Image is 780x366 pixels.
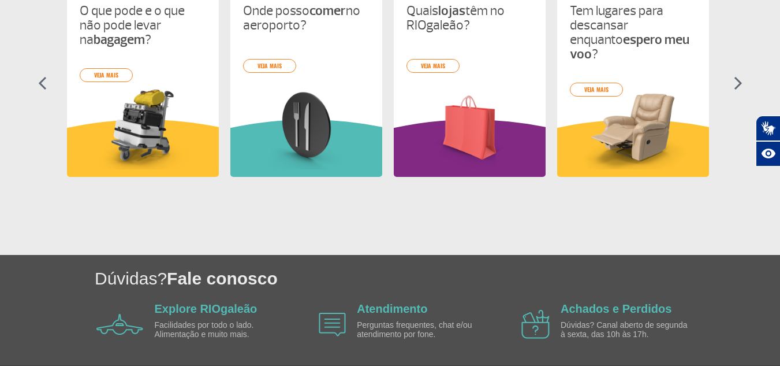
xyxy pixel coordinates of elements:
[357,321,490,339] p: Perguntas frequentes, chat e/ou atendimento por fone.
[756,116,780,167] div: Plugin de acessibilidade da Hand Talk.
[734,76,742,90] img: seta-direita
[570,83,623,97] a: veja mais
[80,87,206,169] img: card%20informa%C3%A7%C3%B5es%201.png
[155,302,257,315] a: Explore RIOgaleão
[38,76,47,90] img: seta-esquerda
[406,59,460,73] a: veja mais
[521,310,550,339] img: airplane icon
[557,120,709,177] img: amareloInformacoesUteis.svg
[561,302,671,315] a: Achados e Perdidos
[96,314,143,335] img: airplane icon
[80,3,206,47] p: O que pode e o que não pode levar na ?
[756,141,780,167] button: Abrir recursos assistivos.
[243,87,370,169] img: card%20informa%C3%A7%C3%B5es%208.png
[570,87,696,169] img: card%20informa%C3%A7%C3%B5es%204.png
[756,116,780,141] button: Abrir tradutor de língua de sinais.
[570,31,689,62] strong: espero meu voo
[167,269,278,288] span: Fale conosco
[94,31,145,48] strong: bagagem
[155,321,288,339] p: Facilidades por todo o lado. Alimentação e muito mais.
[570,3,696,61] p: Tem lugares para descansar enquanto ?
[394,120,546,177] img: roxoInformacoesUteis.svg
[230,120,382,177] img: verdeInformacoesUteis.svg
[243,59,296,73] a: veja mais
[406,87,533,169] img: card%20informa%C3%A7%C3%B5es%206.png
[67,120,219,177] img: amareloInformacoesUteis.svg
[319,313,346,337] img: airplane icon
[438,2,465,19] strong: lojas
[80,68,133,82] a: veja mais
[561,321,693,339] p: Dúvidas? Canal aberto de segunda à sexta, das 10h às 17h.
[357,302,427,315] a: Atendimento
[309,2,346,19] strong: comer
[95,267,780,290] h1: Dúvidas?
[243,3,370,32] p: Onde posso no aeroporto?
[406,3,533,32] p: Quais têm no RIOgaleão?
